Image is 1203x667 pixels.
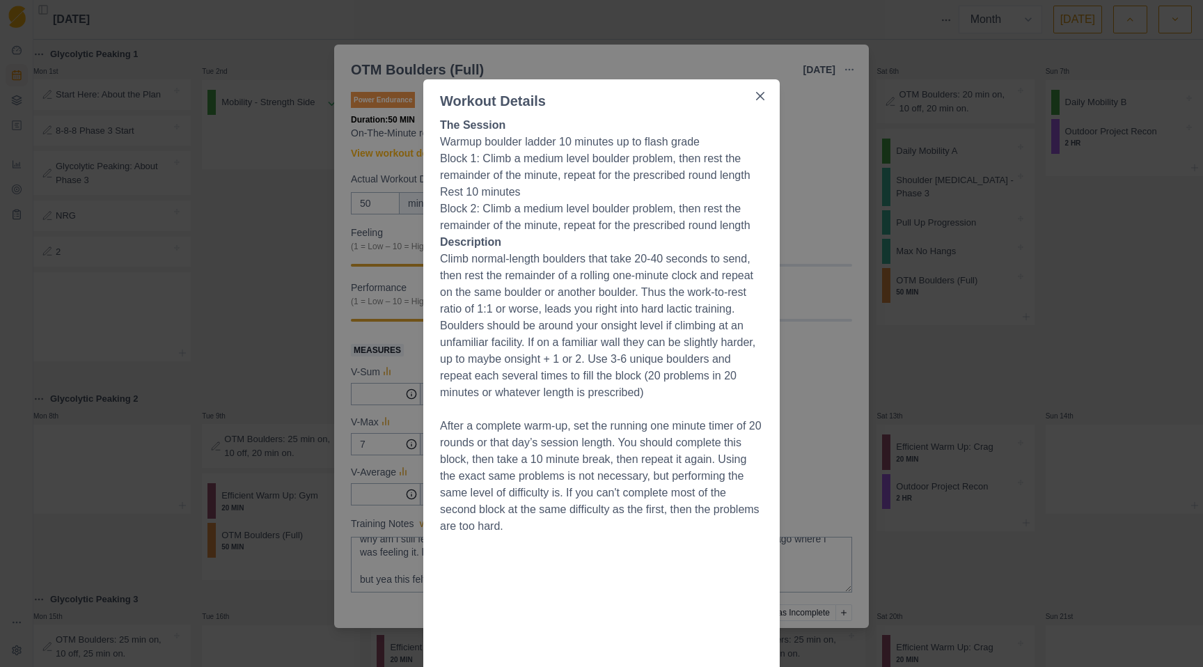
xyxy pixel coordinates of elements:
li: Block 2: Climb a medium level boulder problem, then rest the remainder of the minute, repeat for ... [440,201,763,234]
li: Warmup boulder ladder 10 minutes up to flash grade [440,134,763,150]
li: Rest 10 minutes [440,184,763,201]
p: After a complete warm-up, set the running one minute timer of 20 rounds or that day’s session len... [440,418,763,535]
strong: The Session [440,119,505,131]
p: Climb normal-length boulders that take 20-40 seconds to send, then rest the remainder of a rollin... [440,251,763,401]
li: Block 1: Climb a medium level boulder problem, then rest the remainder of the minute, repeat for ... [440,150,763,184]
button: Close [749,85,771,107]
header: Workout Details [423,79,780,111]
strong: Description [440,236,501,248]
